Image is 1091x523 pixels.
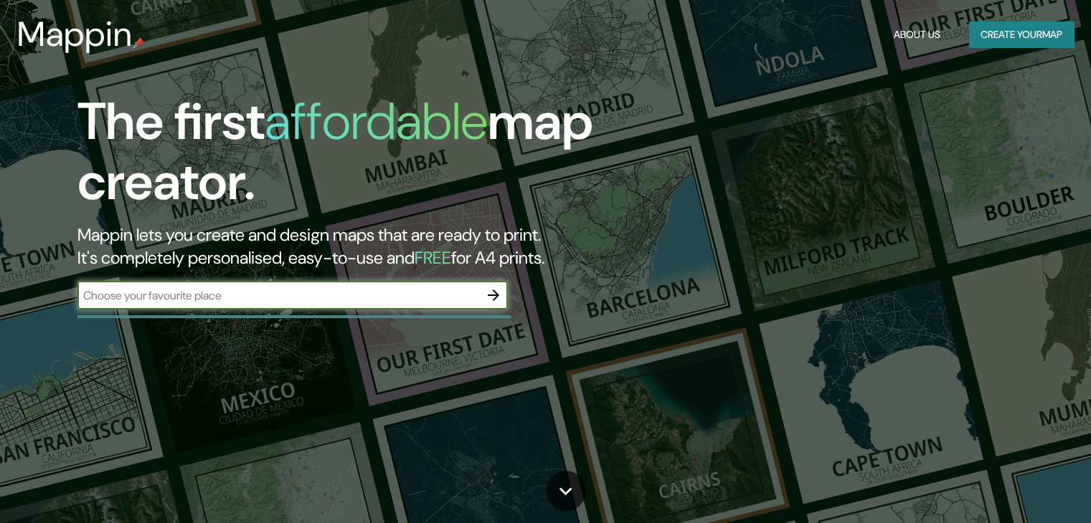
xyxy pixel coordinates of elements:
input: Choose your favourite place [77,287,479,304]
h1: The first map creator. [77,92,623,224]
button: About Us [888,21,946,48]
button: Create yourmap [969,21,1074,48]
h2: Mappin lets you create and design maps that are ready to print. It's completely personalised, eas... [77,224,623,269]
img: mappin-pin [133,37,144,49]
h1: affordable [265,88,488,155]
h5: FREE [415,246,451,269]
h3: Mappin [17,14,133,54]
